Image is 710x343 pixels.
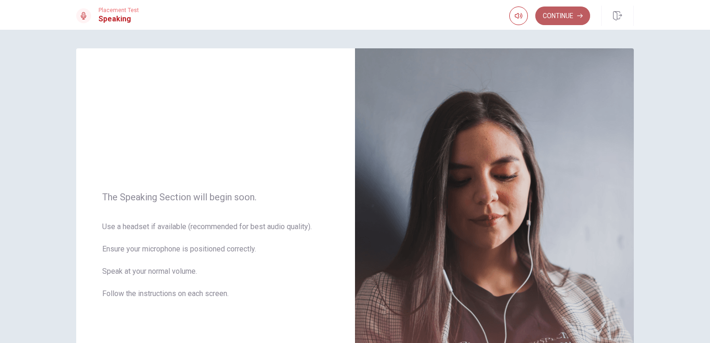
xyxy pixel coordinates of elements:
[535,7,590,25] button: Continue
[99,13,139,25] h1: Speaking
[99,7,139,13] span: Placement Test
[102,191,329,203] span: The Speaking Section will begin soon.
[102,221,329,310] span: Use a headset if available (recommended for best audio quality). Ensure your microphone is positi...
